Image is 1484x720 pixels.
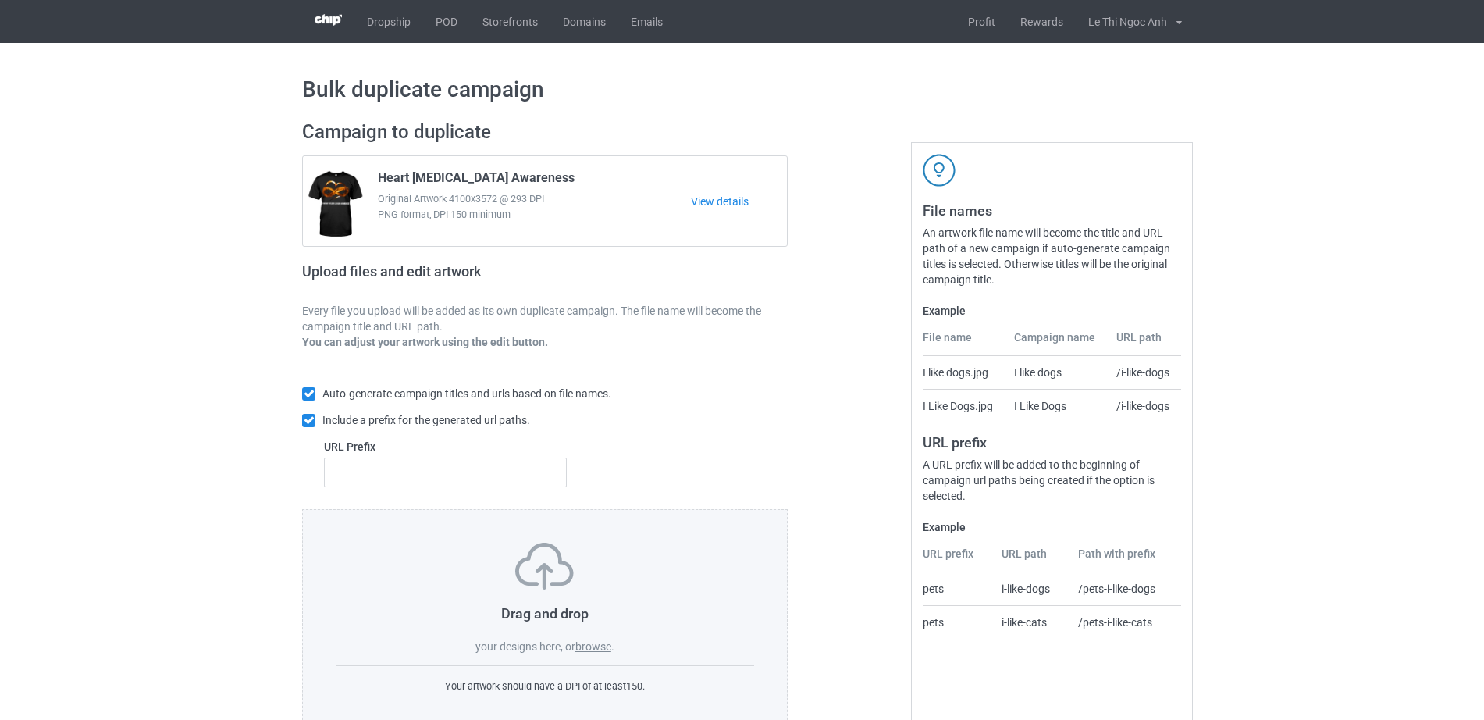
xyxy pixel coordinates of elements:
[1069,605,1181,639] td: /pets-i-like-cats
[322,414,530,426] span: Include a prefix for the generated url paths.
[575,640,611,653] label: browse
[1069,546,1181,572] th: Path with prefix
[923,457,1181,504] div: A URL prefix will be added to the beginning of campaign url paths being created if the option is ...
[378,191,691,207] span: Original Artwork 4100x3572 @ 293 DPI
[923,433,1181,451] h3: URL prefix
[923,572,993,605] td: pets
[923,519,1181,535] label: Example
[923,389,1005,422] td: I Like Dogs.jpg
[1108,356,1181,389] td: /i-like-dogs
[1005,330,1109,356] th: Campaign name
[993,605,1070,639] td: i-like-cats
[336,604,754,622] h3: Drag and drop
[923,201,1181,219] h3: File names
[378,170,575,191] span: Heart [MEDICAL_DATA] Awareness
[611,640,614,653] span: .
[923,303,1181,319] label: Example
[691,194,787,209] a: View details
[923,330,1005,356] th: File name
[993,546,1070,572] th: URL path
[1005,389,1109,422] td: I Like Dogs
[515,543,574,590] img: svg+xml;base64,PD94bWwgdmVyc2lvbj0iMS4wIiBlbmNvZGluZz0iVVRGLTgiPz4KPHN2ZyB3aWR0aD0iNzVweCIgaGVpZ2...
[923,154,956,187] img: svg+xml;base64,PD94bWwgdmVyc2lvbj0iMS4wIiBlbmNvZGluZz0iVVRGLTgiPz4KPHN2ZyB3aWR0aD0iNDJweCIgaGVpZ2...
[302,76,1182,104] h1: Bulk duplicate campaign
[302,336,548,348] b: You can adjust your artwork using the edit button.
[923,605,993,639] td: pets
[302,303,788,334] p: Every file you upload will be added as its own duplicate campaign. The file name will become the ...
[1069,572,1181,605] td: /pets-i-like-dogs
[1005,356,1109,389] td: I like dogs
[378,207,691,223] span: PNG format, DPI 150 minimum
[923,546,993,572] th: URL prefix
[445,680,645,692] span: Your artwork should have a DPI of at least 150 .
[302,120,788,144] h2: Campaign to duplicate
[993,572,1070,605] td: i-like-dogs
[324,439,567,454] label: URL Prefix
[322,387,611,400] span: Auto-generate campaign titles and urls based on file names.
[315,14,342,26] img: 3d383065fc803cdd16c62507c020ddf8.png
[923,356,1005,389] td: I like dogs.jpg
[1108,389,1181,422] td: /i-like-dogs
[1108,330,1181,356] th: URL path
[302,263,593,292] h2: Upload files and edit artwork
[1076,2,1167,41] div: Le Thi Ngoc Anh
[475,640,575,653] span: your designs here, or
[923,225,1181,287] div: An artwork file name will become the title and URL path of a new campaign if auto-generate campai...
